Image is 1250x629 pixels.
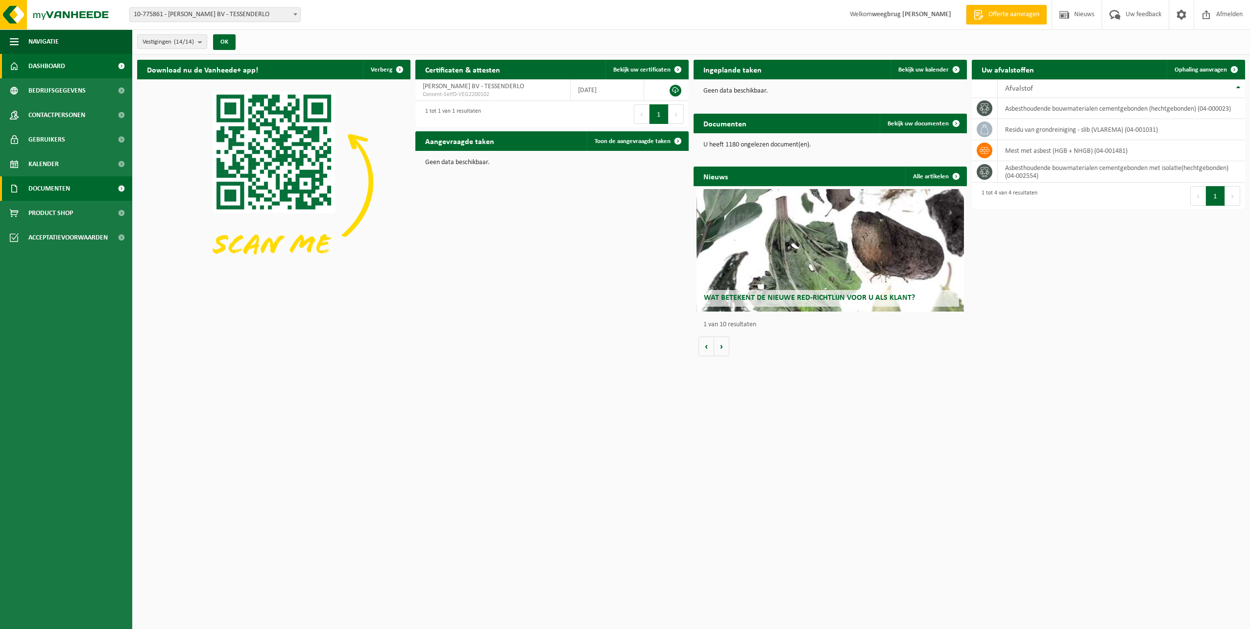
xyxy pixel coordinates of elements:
[698,337,714,356] button: Vorige
[977,185,1037,207] div: 1 tot 4 van 4 resultaten
[998,98,1245,119] td: asbesthoudende bouwmaterialen cementgebonden (hechtgebonden) (04-000023)
[697,189,964,312] a: Wat betekent de nieuwe RED-richtlijn voor u als klant?
[986,10,1042,20] span: Offerte aanvragen
[587,131,688,151] a: Toon de aangevraagde taken
[1225,186,1240,206] button: Next
[129,7,301,22] span: 10-775861 - YVES MAES BV - TESSENDERLO
[415,60,510,79] h2: Certificaten & attesten
[363,60,409,79] button: Verberg
[613,67,671,73] span: Bekijk uw certificaten
[905,167,966,186] a: Alle artikelen
[28,176,70,201] span: Documenten
[703,88,957,95] p: Geen data beschikbaar.
[415,131,504,150] h2: Aangevraagde taken
[213,34,236,50] button: OK
[571,79,644,101] td: [DATE]
[595,138,671,145] span: Toon de aangevraagde taken
[137,79,410,285] img: Download de VHEPlus App
[998,161,1245,183] td: asbesthoudende bouwmaterialen cementgebonden met isolatie(hechtgebonden) (04-002554)
[972,60,1044,79] h2: Uw afvalstoffen
[872,11,951,18] strong: weegbrug [PERSON_NAME]
[28,152,59,176] span: Kalender
[634,104,649,124] button: Previous
[28,127,65,152] span: Gebruikers
[28,29,59,54] span: Navigatie
[28,225,108,250] span: Acceptatievoorwaarden
[174,39,194,45] count: (14/14)
[888,121,949,127] span: Bekijk uw documenten
[998,140,1245,161] td: mest met asbest (HGB + NHGB) (04-001481)
[649,104,669,124] button: 1
[704,294,915,302] span: Wat betekent de nieuwe RED-richtlijn voor u als klant?
[694,167,738,186] h2: Nieuws
[998,119,1245,140] td: residu van grondreiniging - slib (VLAREMA) (04-001031)
[1190,186,1206,206] button: Previous
[694,60,771,79] h2: Ingeplande taken
[1167,60,1244,79] a: Ophaling aanvragen
[130,8,300,22] span: 10-775861 - YVES MAES BV - TESSENDERLO
[28,103,85,127] span: Contactpersonen
[694,114,756,133] h2: Documenten
[137,60,268,79] h2: Download nu de Vanheede+ app!
[137,34,207,49] button: Vestigingen(14/14)
[423,91,563,98] span: Consent-SelfD-VEG2200102
[420,103,481,125] div: 1 tot 1 van 1 resultaten
[703,321,962,328] p: 1 van 10 resultaten
[966,5,1047,24] a: Offerte aanvragen
[605,60,688,79] a: Bekijk uw certificaten
[28,78,86,103] span: Bedrijfsgegevens
[703,142,957,148] p: U heeft 1180 ongelezen document(en).
[423,83,524,90] span: [PERSON_NAME] BV - TESSENDERLO
[669,104,684,124] button: Next
[28,201,73,225] span: Product Shop
[371,67,392,73] span: Verberg
[1005,85,1033,93] span: Afvalstof
[1206,186,1225,206] button: 1
[425,159,679,166] p: Geen data beschikbaar.
[898,67,949,73] span: Bekijk uw kalender
[143,35,194,49] span: Vestigingen
[880,114,966,133] a: Bekijk uw documenten
[1175,67,1227,73] span: Ophaling aanvragen
[28,54,65,78] span: Dashboard
[714,337,729,356] button: Volgende
[890,60,966,79] a: Bekijk uw kalender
